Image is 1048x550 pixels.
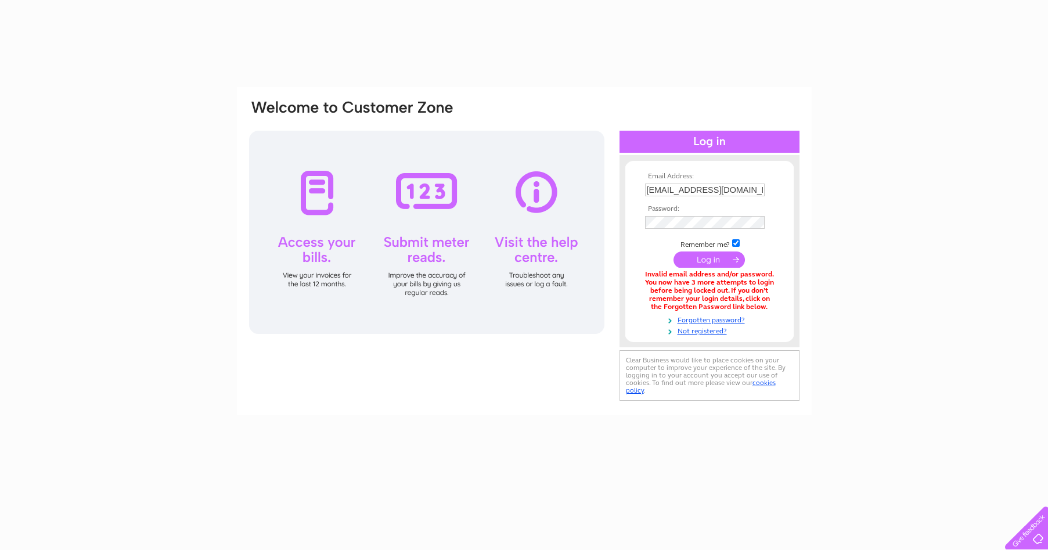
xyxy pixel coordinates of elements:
[645,325,777,336] a: Not registered?
[645,271,774,311] div: Invalid email address and/or password. You now have 3 more attempts to login before being locked ...
[642,172,777,181] th: Email Address:
[620,350,799,401] div: Clear Business would like to place cookies on your computer to improve your experience of the sit...
[645,314,777,325] a: Forgotten password?
[674,251,745,268] input: Submit
[642,205,777,213] th: Password:
[642,238,777,249] td: Remember me?
[626,379,776,394] a: cookies policy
